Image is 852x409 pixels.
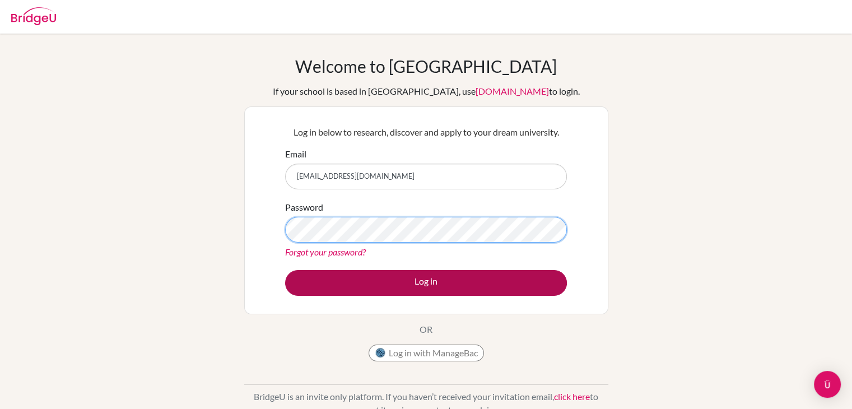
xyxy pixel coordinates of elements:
p: OR [420,323,432,336]
div: Open Intercom Messenger [814,371,841,398]
a: Forgot your password? [285,247,366,257]
label: Email [285,147,306,161]
img: Bridge-U [11,7,56,25]
div: If your school is based in [GEOGRAPHIC_DATA], use to login. [273,85,580,98]
p: Log in below to research, discover and apply to your dream university. [285,126,567,139]
a: [DOMAIN_NAME] [476,86,549,96]
button: Log in [285,270,567,296]
label: Password [285,201,323,214]
button: Log in with ManageBac [369,345,484,361]
h1: Welcome to [GEOGRAPHIC_DATA] [295,56,557,76]
a: click here [554,391,590,402]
